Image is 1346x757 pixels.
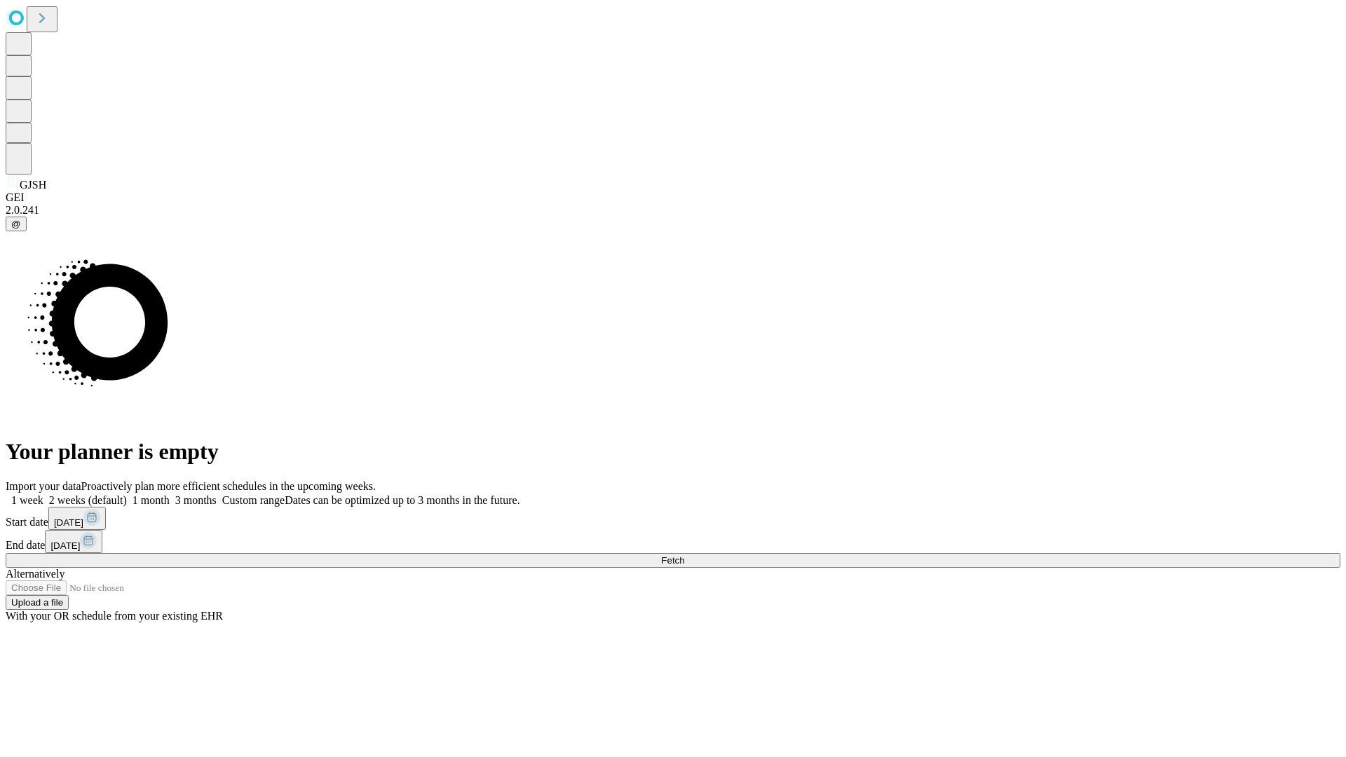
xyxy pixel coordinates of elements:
span: [DATE] [54,517,83,528]
div: Start date [6,507,1340,530]
span: Alternatively [6,568,64,580]
span: Dates can be optimized up to 3 months in the future. [285,494,519,506]
button: Fetch [6,553,1340,568]
span: With your OR schedule from your existing EHR [6,610,223,622]
h1: Your planner is empty [6,439,1340,465]
div: GEI [6,191,1340,204]
span: 3 months [175,494,217,506]
button: @ [6,217,27,231]
span: @ [11,219,21,229]
span: Proactively plan more efficient schedules in the upcoming weeks. [81,480,376,492]
span: 2 weeks (default) [49,494,127,506]
span: 1 week [11,494,43,506]
span: Fetch [661,555,684,566]
span: Import your data [6,480,81,492]
span: GJSH [20,179,46,191]
div: 2.0.241 [6,204,1340,217]
span: [DATE] [50,540,80,551]
div: End date [6,530,1340,553]
button: Upload a file [6,595,69,610]
span: Custom range [222,494,285,506]
span: 1 month [132,494,170,506]
button: [DATE] [45,530,102,553]
button: [DATE] [48,507,106,530]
